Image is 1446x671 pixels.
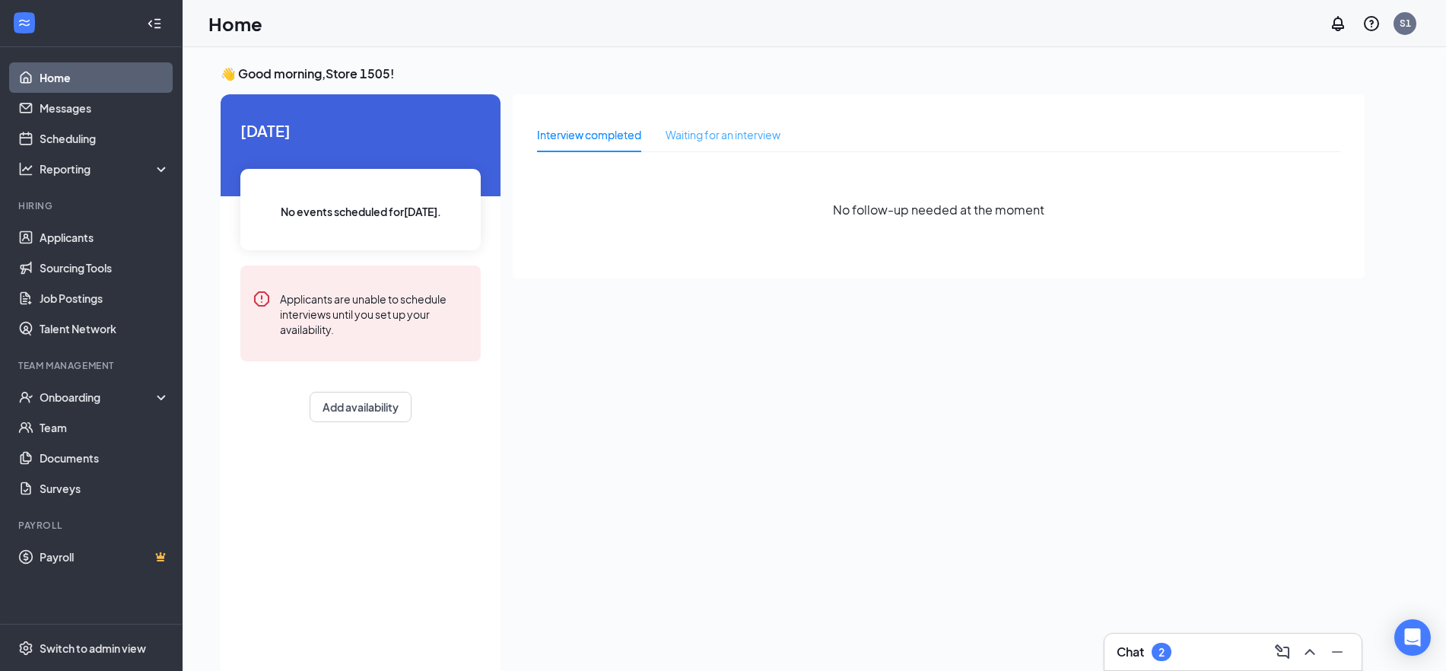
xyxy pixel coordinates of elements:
a: Home [40,62,170,93]
svg: Analysis [18,161,33,176]
a: Messages [40,93,170,123]
span: No events scheduled for [DATE] . [281,203,441,220]
div: Waiting for an interview [666,126,780,143]
a: Applicants [40,222,170,253]
div: Applicants are unable to schedule interviews until you set up your availability. [280,290,469,337]
a: Talent Network [40,313,170,344]
button: Minimize [1325,640,1349,664]
a: PayrollCrown [40,542,170,572]
div: Reporting [40,161,170,176]
span: No follow-up needed at the moment [833,200,1044,219]
h3: Chat [1117,644,1144,660]
div: Hiring [18,199,167,212]
h3: 👋 Good morning, Store 1505 ! [221,65,1365,82]
div: 2 [1158,646,1165,659]
div: S1 [1400,17,1411,30]
a: Job Postings [40,283,170,313]
div: Payroll [18,519,167,532]
svg: Collapse [147,16,162,31]
svg: Notifications [1329,14,1347,33]
svg: UserCheck [18,390,33,405]
a: Sourcing Tools [40,253,170,283]
button: Add availability [310,392,412,422]
svg: Error [253,290,271,308]
button: ComposeMessage [1270,640,1295,664]
a: Documents [40,443,170,473]
svg: ChevronUp [1301,643,1319,661]
svg: QuestionInfo [1362,14,1381,33]
svg: Settings [18,641,33,656]
div: Onboarding [40,390,157,405]
svg: ComposeMessage [1273,643,1292,661]
a: Team [40,412,170,443]
button: ChevronUp [1298,640,1322,664]
svg: Minimize [1328,643,1346,661]
a: Scheduling [40,123,170,154]
div: Interview completed [537,126,641,143]
svg: WorkstreamLogo [17,15,32,30]
div: Open Intercom Messenger [1394,619,1431,656]
div: Team Management [18,359,167,372]
span: [DATE] [240,119,481,142]
a: Surveys [40,473,170,504]
h1: Home [208,11,262,37]
div: Switch to admin view [40,641,146,656]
